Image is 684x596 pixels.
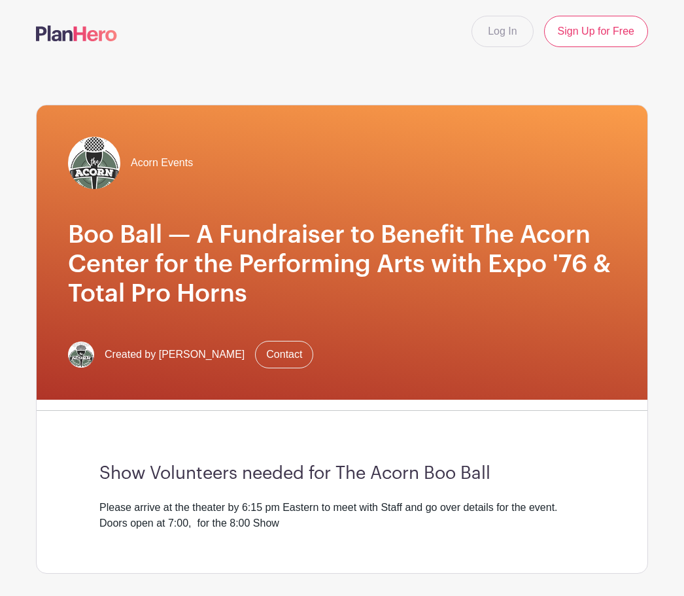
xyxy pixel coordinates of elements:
[68,137,120,189] img: Acorn%20Logo%20SMALL.jpg
[105,347,245,362] span: Created by [PERSON_NAME]
[255,341,313,368] a: Contact
[131,155,193,171] span: Acorn Events
[36,26,117,41] img: logo-507f7623f17ff9eddc593b1ce0a138ce2505c220e1c5a4e2b4648c50719b7d32.svg
[471,16,533,47] a: Log In
[68,342,94,368] img: Acorn%20Logo%20SMALL.jpg
[68,220,616,309] h1: Boo Ball — A Fundraiser to Benefit The Acorn Center for the Performing Arts with Expo '76 & Total...
[99,500,585,531] div: Please arrive at the theater by 6:15 pm Eastern to meet with Staff and go over details for the ev...
[544,16,648,47] a: Sign Up for Free
[99,463,585,484] h3: Show Volunteers needed for The Acorn Boo Ball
